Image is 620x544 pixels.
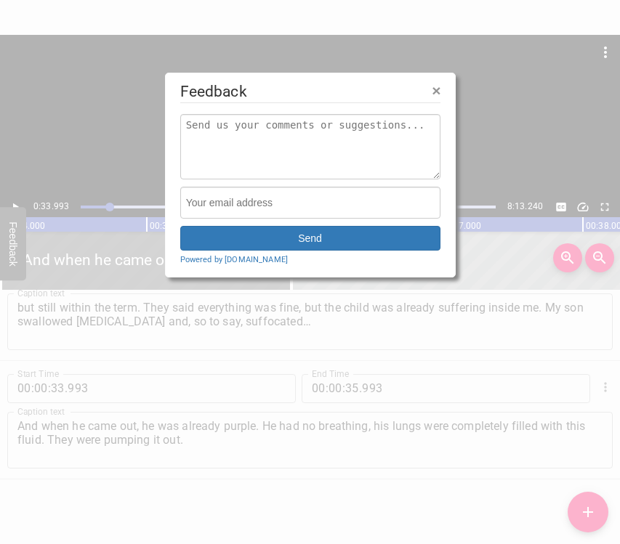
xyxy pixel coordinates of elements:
input: Your email address [180,187,440,219]
textarea: Send us your comments or suggestions... [180,114,440,179]
button: Close [432,83,440,98]
a: Powered by [DOMAIN_NAME] [180,254,289,266]
legend: Feedback [180,81,440,103]
span: × [432,82,440,99]
button: Send [180,226,440,251]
